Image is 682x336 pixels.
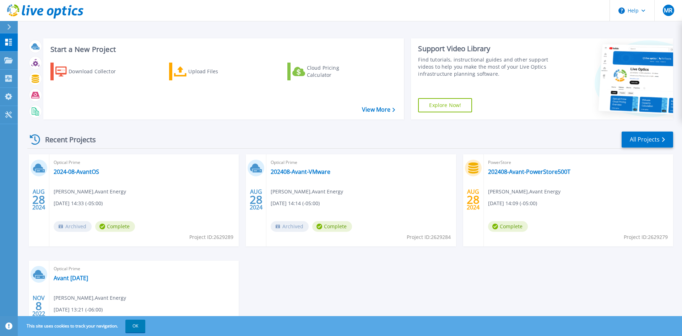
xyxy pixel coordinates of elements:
span: 8 [36,303,42,309]
span: This site uses cookies to track your navigation. [20,320,145,332]
span: 28 [467,197,480,203]
span: Complete [95,221,135,232]
div: AUG 2024 [466,187,480,213]
span: Project ID: 2629279 [624,233,668,241]
span: PowerStore [488,159,669,166]
span: MR [664,7,672,13]
div: Upload Files [188,64,245,79]
div: Support Video Library [418,44,552,53]
a: 202408-Avant-PowerStore500T [488,168,570,175]
span: 28 [250,197,262,203]
span: [PERSON_NAME] , Avant Energy [54,294,126,302]
span: 28 [32,197,45,203]
a: Cloud Pricing Calculator [287,63,367,80]
div: Download Collector [69,64,125,79]
span: [PERSON_NAME] , Avant Energy [488,188,561,196]
div: NOV 2022 [32,293,45,319]
span: Archived [54,221,92,232]
span: [DATE] 13:21 (-06:00) [54,306,103,314]
a: 202408-Avant-VMware [271,168,330,175]
button: OK [125,320,145,332]
a: Explore Now! [418,98,472,112]
a: Upload Files [169,63,248,80]
div: Recent Projects [27,131,105,148]
span: [PERSON_NAME] , Avant Energy [54,188,126,196]
div: Cloud Pricing Calculator [307,64,364,79]
span: Optical Prime [54,159,234,166]
a: View More [362,106,395,113]
div: Find tutorials, instructional guides and other support videos to help you make the most of your L... [418,56,552,78]
span: Complete [312,221,352,232]
a: Download Collector [50,63,130,80]
h3: Start a New Project [50,46,395,53]
span: Optical Prime [271,159,451,166]
div: AUG 2024 [249,187,263,213]
span: [DATE] 14:33 (-05:00) [54,199,103,207]
a: 2024-08-AvantOS [54,168,99,175]
span: [PERSON_NAME] , Avant Energy [271,188,343,196]
span: [DATE] 14:14 (-05:00) [271,199,320,207]
span: Complete [488,221,528,232]
span: Optical Prime [54,265,234,273]
div: AUG 2024 [32,187,45,213]
a: All Projects [622,132,673,148]
span: Project ID: 2629284 [407,233,451,241]
span: Archived [271,221,309,232]
span: [DATE] 14:09 (-05:00) [488,199,537,207]
span: Project ID: 2629289 [189,233,233,241]
a: Avant [DATE] [54,274,88,282]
